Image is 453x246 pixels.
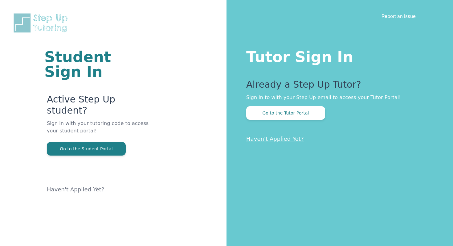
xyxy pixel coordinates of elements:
button: Go to the Tutor Portal [246,106,325,120]
a: Report an Issue [382,13,416,19]
a: Haven't Applied Yet? [246,136,304,142]
p: Active Step Up student? [47,94,153,120]
p: Sign in with your tutoring code to access your student portal! [47,120,153,142]
a: Haven't Applied Yet? [47,186,104,193]
a: Go to the Student Portal [47,146,126,152]
p: Sign in to with your Step Up email to access your Tutor Portal! [246,94,428,101]
h1: Tutor Sign In [246,47,428,64]
img: Step Up Tutoring horizontal logo [12,12,71,34]
p: Already a Step Up Tutor? [246,79,428,94]
h1: Student Sign In [44,49,153,79]
a: Go to the Tutor Portal [246,110,325,116]
button: Go to the Student Portal [47,142,126,156]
